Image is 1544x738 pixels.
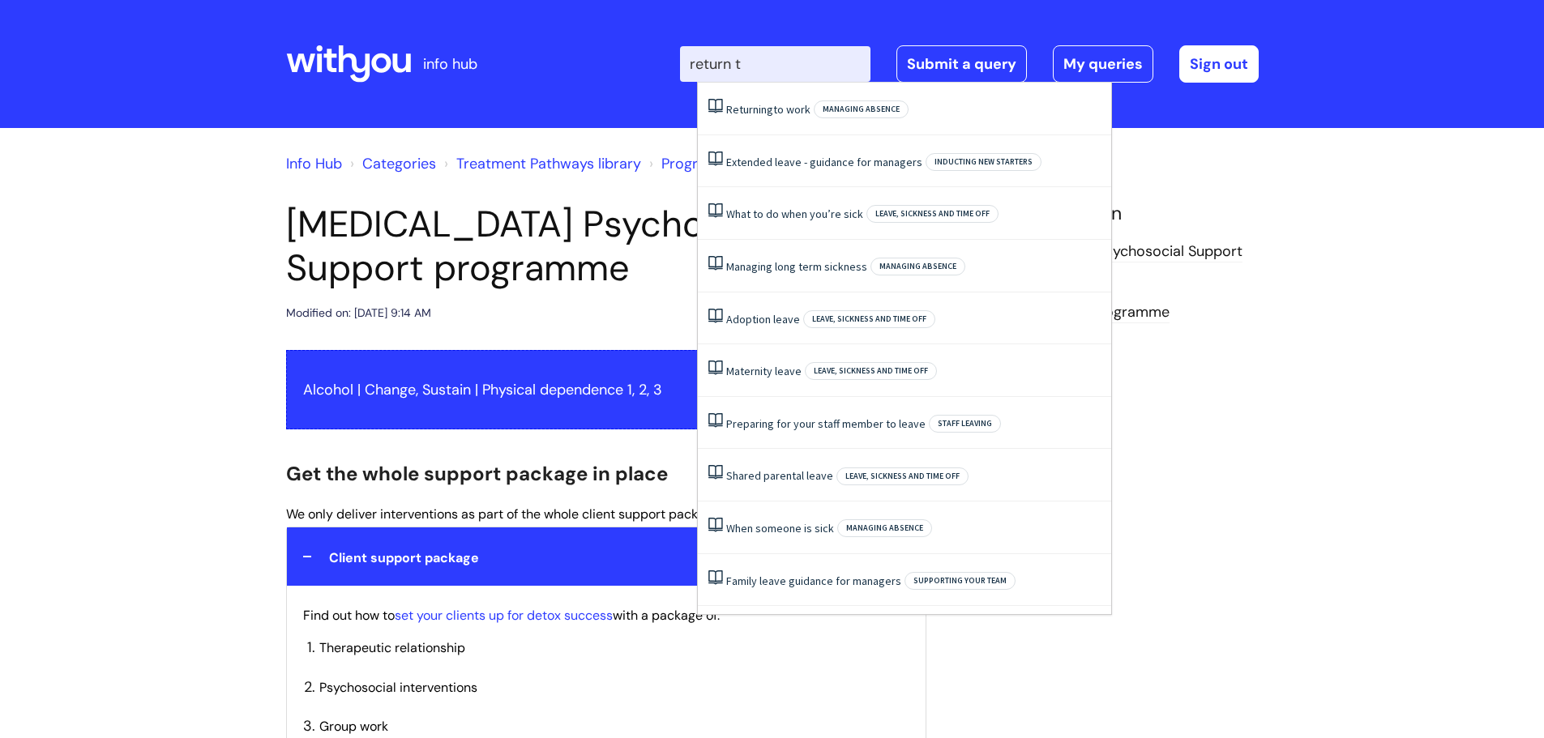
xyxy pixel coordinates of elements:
[680,46,870,82] input: Search
[286,303,431,323] div: Modified on: [DATE] 9:14 AM
[440,151,641,177] li: Treatment Pathways library
[395,607,613,624] a: set your clients up for detox success
[423,51,477,77] p: info hub
[319,679,477,696] span: Psychosocial interventions
[456,154,641,173] a: Treatment Pathways library
[680,45,1259,83] div: | -
[726,207,863,221] a: What to do when you’re sick
[726,155,922,169] a: Extended leave - guidance for managers
[814,100,909,118] span: Managing absence
[286,461,668,486] span: Get the whole support package in place
[926,153,1041,171] span: Inducting new starters
[319,639,465,656] span: Therapeutic relationship
[726,102,773,117] span: Returning
[726,574,901,588] a: Family leave guidance for managers
[726,468,833,483] a: Shared parental leave
[726,259,867,274] a: Managing long term sickness
[836,467,969,485] span: Leave, sickness and time off
[319,718,388,735] span: Group work
[645,151,747,177] li: Programmes
[286,506,722,523] span: We only deliver interventions as part of the whole client support package.
[803,310,935,328] span: Leave, sickness and time off
[726,521,834,535] a: When someone is sick
[329,549,479,566] span: Client support package
[726,102,810,117] a: Returningto work
[870,258,965,275] span: Managing absence
[726,416,926,431] a: Preparing for your staff member to leave
[896,45,1027,83] a: Submit a query
[929,415,1001,433] span: Staff leaving
[362,154,436,173] a: Categories
[726,364,802,378] a: Maternity leave
[1179,45,1259,83] a: Sign out
[837,519,932,537] span: Managing absence
[1053,45,1153,83] a: My queries
[286,203,926,290] h1: [MEDICAL_DATA] Psychosocial Support programme
[286,154,342,173] a: Info Hub
[346,151,436,177] li: Solution home
[866,205,999,223] span: Leave, sickness and time off
[661,154,747,173] a: Programmes
[905,572,1016,590] span: Supporting your team
[303,607,720,624] span: Find out how to with a package of:
[726,312,800,326] a: Adoption leave
[805,362,937,380] span: Leave, sickness and time off
[286,350,926,429] div: Alcohol | Change, Sustain | Physical dependence 1, 2, 3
